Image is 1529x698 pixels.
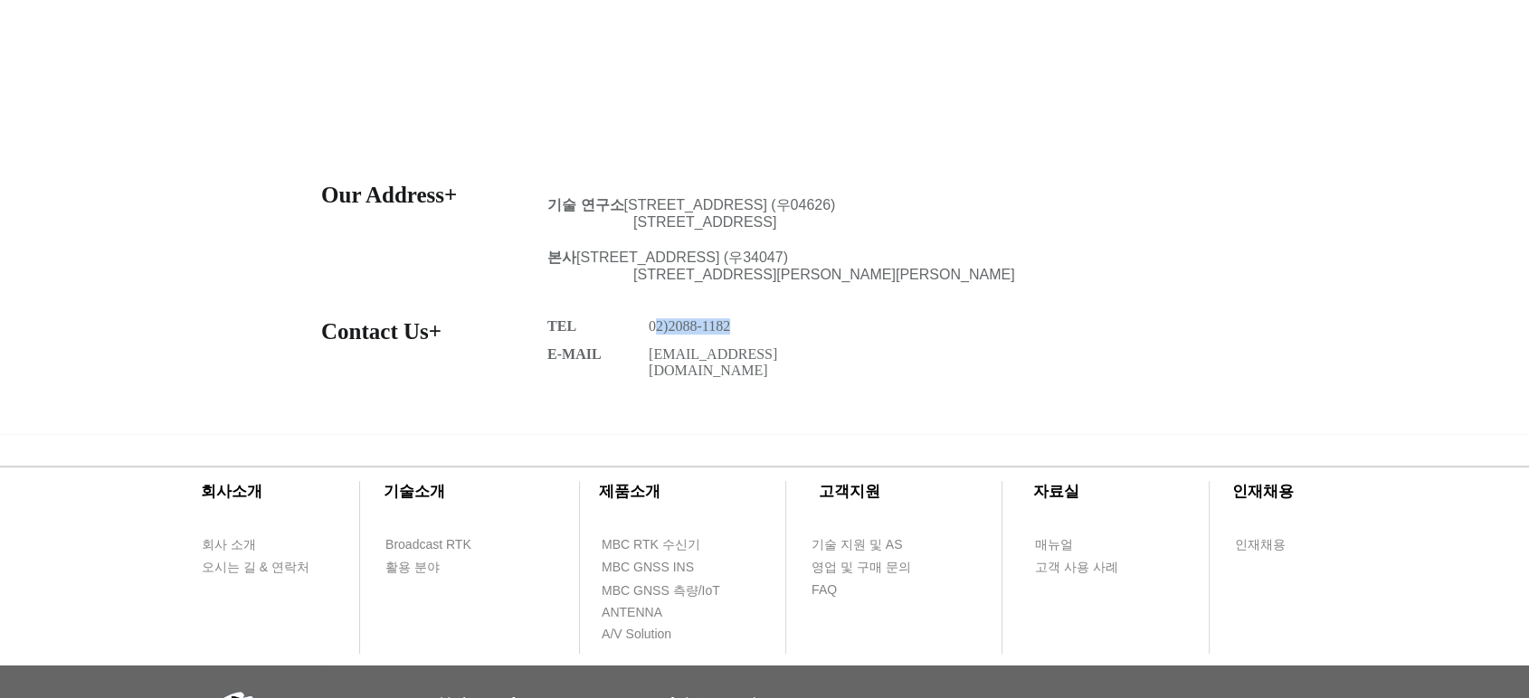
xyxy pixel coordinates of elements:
[599,483,660,500] span: ​제품소개
[1034,533,1138,556] a: 매뉴얼
[1235,536,1286,554] span: 인재채용
[811,579,915,601] a: FAQ
[649,346,777,378] a: [EMAIL_ADDRESS][DOMAIN_NAME]
[1234,533,1320,556] a: 인재채용
[385,533,489,556] a: Broadcast RTK
[385,536,471,554] span: Broadcast RTK
[201,533,305,556] a: 회사 소개
[201,483,262,500] span: ​회사소개
[601,533,736,556] a: MBC RTK 수신기
[811,556,915,579] a: 영업 및 구매 문의
[812,581,837,599] span: FAQ
[601,580,759,602] a: MBC GNSS 측량/IoT
[811,533,946,556] a: 기술 지원 및 AS
[547,197,623,212] span: 기술 연구소
[1034,556,1138,579] a: 고객 사용 사례
[202,559,309,577] span: 오시는 길 & 연락처
[1232,483,1294,500] span: ​인재채용
[385,559,440,577] span: 활용 분야
[633,214,776,230] span: [STREET_ADDRESS]
[385,556,489,579] a: 활용 분야
[602,536,700,554] span: MBC RTK 수신기
[812,559,911,577] span: 영업 및 구매 문의
[633,267,1014,282] span: [STREET_ADDRESS][PERSON_NAME][PERSON_NAME]
[547,197,835,212] span: [STREET_ADDRESS] (우04626)
[547,318,576,334] span: TEL
[602,604,662,622] span: ANTENNA
[602,626,671,644] span: A/V Solution
[202,536,256,554] span: 회사 소개
[321,319,442,344] span: Contact Us+
[547,346,602,362] span: E-MAIL
[547,250,576,265] span: 본사
[602,582,720,600] span: MBC GNSS 측량/IoT
[321,183,457,207] span: Our Address+
[601,623,705,646] a: A/V Solution
[602,559,694,577] span: MBC GNSS INS
[1035,536,1073,554] span: 매뉴얼
[1033,483,1079,500] span: ​자료실
[649,318,730,334] span: 02)2088-1182
[384,483,445,500] span: ​기술소개
[547,250,788,265] span: [STREET_ADDRESS] (우34047)
[601,601,705,624] a: ANTENNA
[819,483,880,500] span: ​고객지원
[1035,559,1118,577] span: 고객 사용 사례
[812,536,902,554] span: 기술 지원 및 AS
[201,556,323,579] a: 오시는 길 & 연락처
[1321,620,1529,698] iframe: Wix Chat
[601,556,714,579] a: MBC GNSS INS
